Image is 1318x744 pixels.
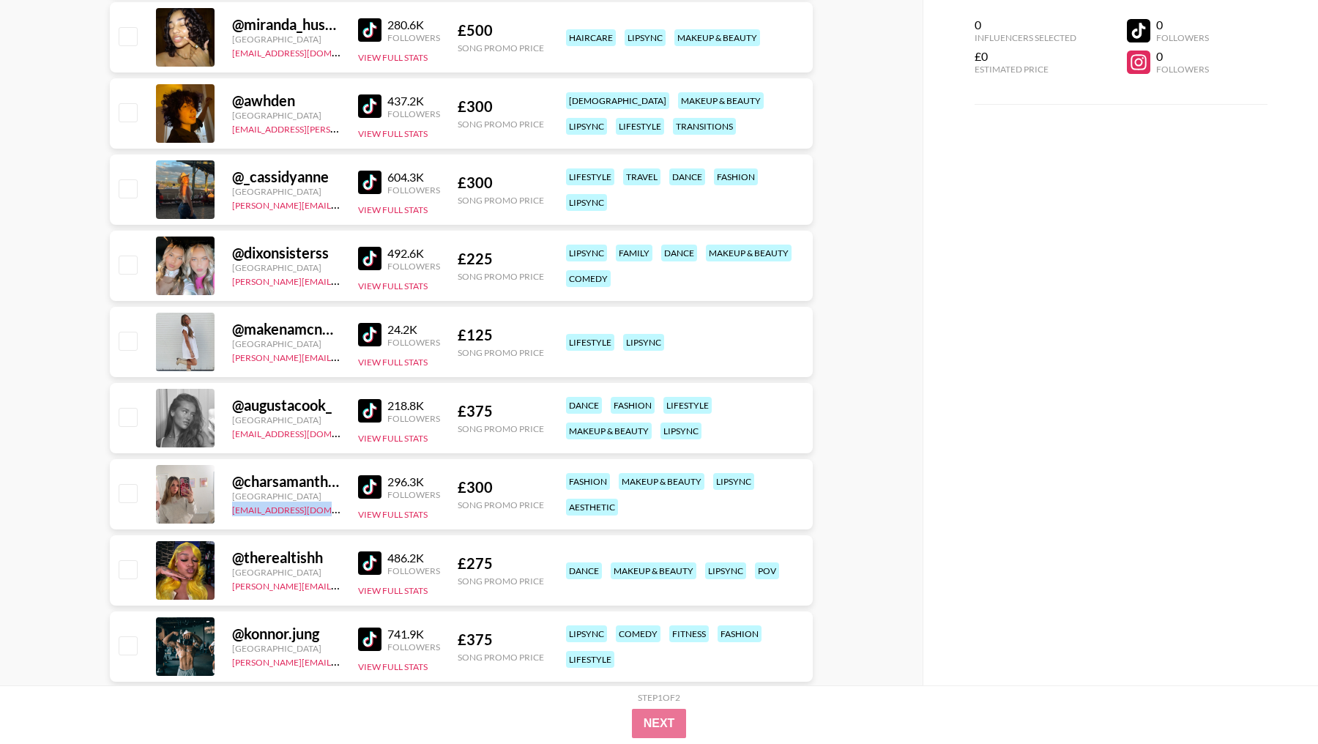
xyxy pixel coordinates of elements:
div: Followers [387,32,440,43]
a: [EMAIL_ADDRESS][DOMAIN_NAME] [232,425,379,439]
div: Song Promo Price [458,119,544,130]
div: [GEOGRAPHIC_DATA] [232,34,340,45]
div: lipsync [660,423,701,439]
div: £ 375 [458,402,544,420]
div: makeup & beauty [674,29,760,46]
div: £ 300 [458,174,544,192]
div: lifestyle [566,334,614,351]
div: travel [623,168,660,185]
div: Followers [387,641,440,652]
a: [EMAIL_ADDRESS][PERSON_NAME][DOMAIN_NAME] [232,121,449,135]
div: Song Promo Price [458,499,544,510]
div: Song Promo Price [458,347,544,358]
div: Song Promo Price [458,195,544,206]
div: [GEOGRAPHIC_DATA] [232,643,340,654]
div: £ 225 [458,250,544,268]
button: View Full Stats [358,433,428,444]
div: 604.3K [387,170,440,185]
div: Step 1 of 2 [638,692,680,703]
div: dance [566,562,602,579]
div: [GEOGRAPHIC_DATA] [232,110,340,121]
div: Followers [387,413,440,424]
button: View Full Stats [358,585,428,596]
a: [PERSON_NAME][EMAIL_ADDRESS][PERSON_NAME][DOMAIN_NAME] [232,197,518,211]
div: Song Promo Price [458,423,544,434]
div: £ 300 [458,478,544,496]
div: 218.8K [387,398,440,413]
div: lipsync [713,473,754,490]
div: £0 [975,49,1076,64]
div: 24.2K [387,322,440,337]
div: lipsync [566,194,607,211]
div: 492.6K [387,246,440,261]
div: lipsync [623,334,664,351]
div: Followers [387,185,440,196]
div: makeup & beauty [566,423,652,439]
div: dance [669,168,705,185]
div: comedy [566,270,611,287]
div: [GEOGRAPHIC_DATA] [232,491,340,502]
div: Song Promo Price [458,576,544,587]
img: TikTok [358,628,381,651]
div: [GEOGRAPHIC_DATA] [232,262,340,273]
div: [GEOGRAPHIC_DATA] [232,567,340,578]
div: lipsync [705,562,746,579]
button: View Full Stats [358,128,428,139]
img: TikTok [358,247,381,270]
div: lipsync [566,245,607,261]
div: makeup & beauty [706,245,792,261]
button: View Full Stats [358,357,428,368]
img: TikTok [358,475,381,499]
img: TikTok [358,551,381,575]
div: @ awhden [232,92,340,110]
div: £ 375 [458,630,544,649]
div: lipsync [566,625,607,642]
button: View Full Stats [358,661,428,672]
div: makeup & beauty [611,562,696,579]
div: fitness [669,625,709,642]
div: [GEOGRAPHIC_DATA] [232,414,340,425]
div: [GEOGRAPHIC_DATA] [232,186,340,197]
div: Followers [387,108,440,119]
div: 0 [1156,18,1209,32]
div: 296.3K [387,475,440,489]
div: Followers [387,565,440,576]
div: £ 300 [458,97,544,116]
div: £ 125 [458,326,544,344]
div: family [616,245,652,261]
div: Followers [1156,32,1209,43]
div: @ augustacook_ [232,396,340,414]
iframe: Drift Widget Chat Controller [1245,671,1300,726]
div: lifestyle [566,168,614,185]
div: Followers [387,261,440,272]
div: lipsync [625,29,666,46]
div: haircare [566,29,616,46]
div: lifestyle [566,651,614,668]
a: [PERSON_NAME][EMAIL_ADDRESS][DOMAIN_NAME] [232,349,449,363]
div: @ therealtishh [232,548,340,567]
div: aesthetic [566,499,618,516]
img: TikTok [358,171,381,194]
div: comedy [616,625,660,642]
div: fashion [714,168,758,185]
div: Song Promo Price [458,271,544,282]
img: TikTok [358,323,381,346]
div: 0 [1156,49,1209,64]
div: 437.2K [387,94,440,108]
a: [EMAIL_ADDRESS][DOMAIN_NAME] [232,502,379,516]
div: 486.2K [387,551,440,565]
div: 741.9K [387,627,440,641]
div: dance [661,245,697,261]
div: fashion [611,397,655,414]
div: [DEMOGRAPHIC_DATA] [566,92,669,109]
div: @ miranda_huschka [232,15,340,34]
a: [EMAIL_ADDRESS][DOMAIN_NAME] [232,45,379,59]
div: fashion [718,625,762,642]
div: fashion [566,473,610,490]
div: Song Promo Price [458,42,544,53]
div: Estimated Price [975,64,1076,75]
div: makeup & beauty [619,473,704,490]
div: Followers [1156,64,1209,75]
a: [PERSON_NAME][EMAIL_ADDRESS][DOMAIN_NAME] [232,273,449,287]
button: View Full Stats [358,52,428,63]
